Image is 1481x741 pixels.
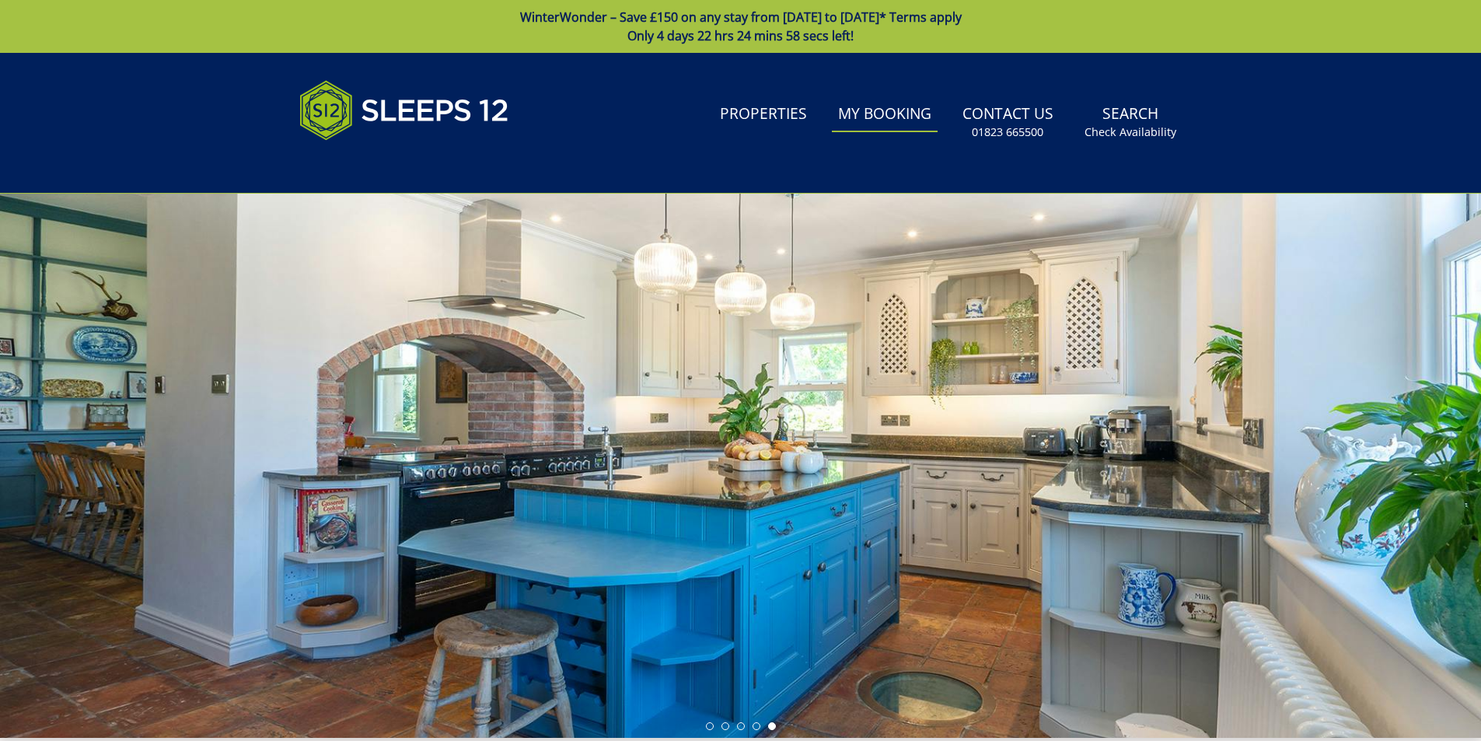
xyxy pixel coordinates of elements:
img: Sleeps 12 [299,72,509,149]
span: Only 4 days 22 hrs 24 mins 58 secs left! [627,27,854,44]
a: SearchCheck Availability [1078,97,1182,148]
iframe: Customer reviews powered by Trustpilot [292,159,455,172]
small: Check Availability [1085,124,1176,140]
a: Contact Us01823 665500 [956,97,1060,148]
a: My Booking [832,97,938,132]
a: Properties [714,97,813,132]
small: 01823 665500 [972,124,1043,140]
